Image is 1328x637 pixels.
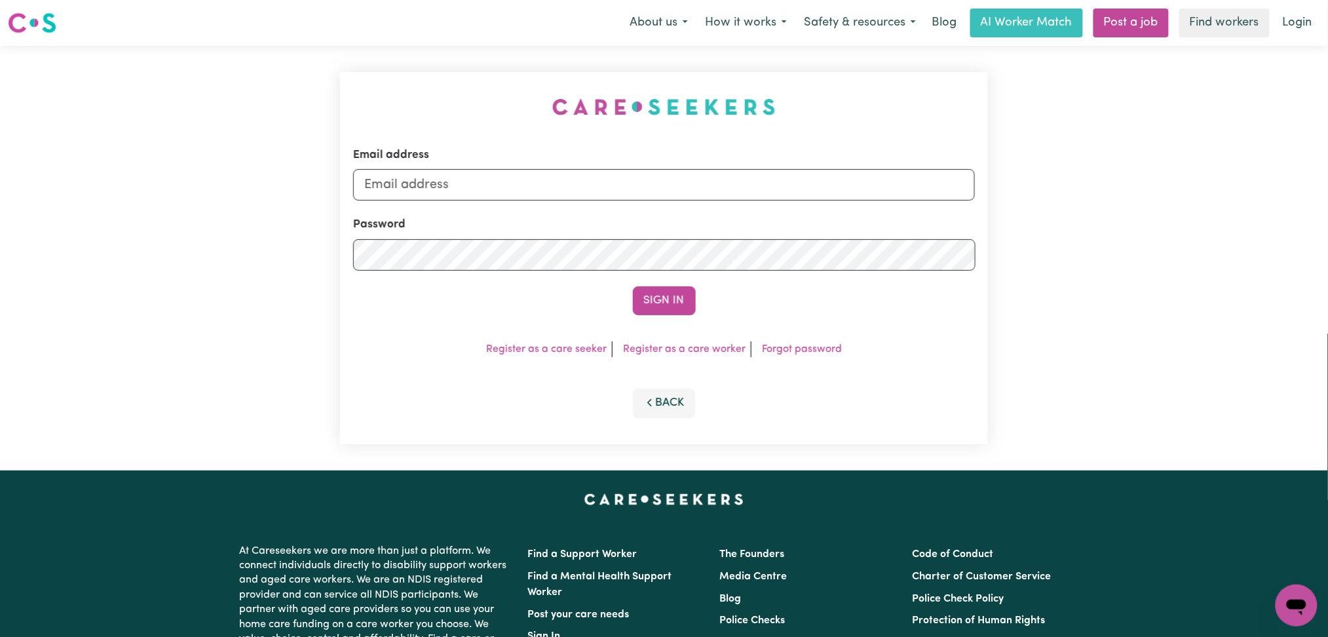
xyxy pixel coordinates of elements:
[912,571,1051,582] a: Charter of Customer Service
[912,594,1004,604] a: Police Check Policy
[8,8,56,38] a: Careseekers logo
[584,494,744,505] a: Careseekers home page
[720,549,785,560] a: The Founders
[623,344,746,355] a: Register as a care worker
[353,216,406,233] label: Password
[912,615,1045,626] a: Protection of Human Rights
[8,11,56,35] img: Careseekers logo
[924,9,965,37] a: Blog
[621,9,696,37] button: About us
[528,609,630,620] a: Post your care needs
[1179,9,1270,37] a: Find workers
[633,389,696,417] button: Back
[720,571,787,582] a: Media Centre
[1275,9,1320,37] a: Login
[633,286,696,315] button: Sign In
[353,147,429,164] label: Email address
[720,615,786,626] a: Police Checks
[970,9,1083,37] a: AI Worker Match
[1276,585,1318,627] iframe: Button to launch messaging window
[353,169,976,201] input: Email address
[528,571,672,598] a: Find a Mental Health Support Worker
[720,594,742,604] a: Blog
[912,549,993,560] a: Code of Conduct
[486,344,607,355] a: Register as a care seeker
[1093,9,1169,37] a: Post a job
[696,9,795,37] button: How it works
[795,9,924,37] button: Safety & resources
[762,344,842,355] a: Forgot password
[528,549,637,560] a: Find a Support Worker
